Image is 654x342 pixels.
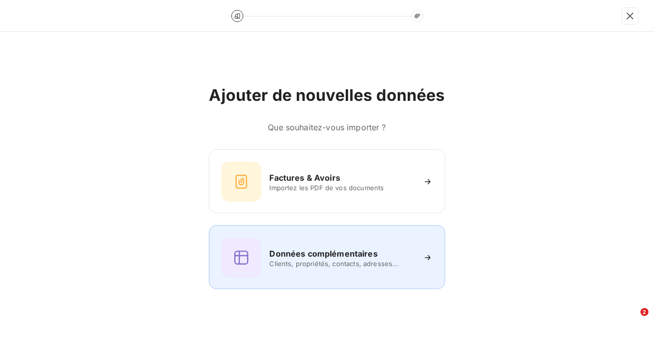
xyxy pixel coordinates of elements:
[269,260,414,268] span: Clients, propriétés, contacts, adresses...
[209,121,445,133] h6: Que souhaitez-vous importer ?
[641,308,649,316] span: 2
[269,248,377,260] h6: Données complémentaires
[269,172,340,184] h6: Factures & Avoirs
[620,308,644,332] iframe: Intercom live chat
[269,184,414,192] span: Importez les PDF de vos documents
[209,85,445,105] h2: Ajouter de nouvelles données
